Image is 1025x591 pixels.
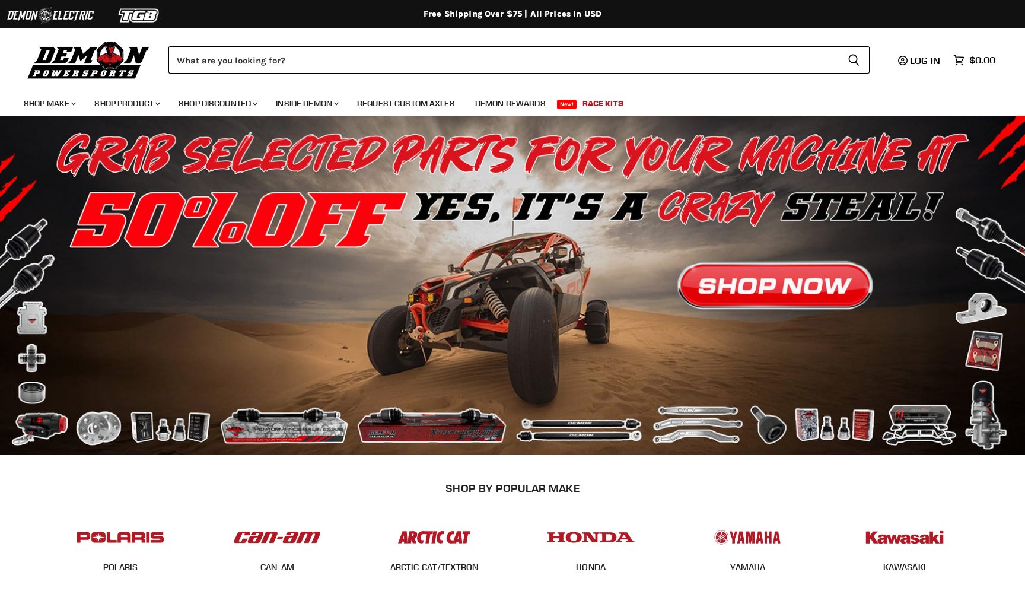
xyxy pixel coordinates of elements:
[170,91,265,116] a: Shop Discounted
[390,562,479,574] span: ARCTIC CAT/TEXTRON
[466,91,555,116] a: Demon Rewards
[231,519,323,555] img: POPULAR_MAKE_logo_1_adc20308-ab24-48c4-9fac-e3c1a623d575.jpg
[15,91,83,116] a: Shop Make
[910,55,940,66] span: Log in
[576,562,606,573] a: HONDA
[6,4,95,27] img: Demon Electric Logo 2
[95,4,184,27] img: TGB Logo 2
[24,39,154,81] img: Demon Powersports
[15,87,992,116] ul: Main menu
[390,562,479,573] a: ARCTIC CAT/TEXTRON
[168,46,838,74] input: Search
[574,91,632,116] a: Race Kits
[260,562,294,574] span: CAN-AM
[883,562,926,573] a: KAWASAKI
[838,46,870,74] button: Search
[53,482,973,494] h2: SHOP BY POPULAR MAKE
[730,562,766,574] span: YAMAHA
[883,562,926,574] span: KAWASAKI
[38,9,987,20] div: Free Shipping Over $75 | All Prices In USD
[557,100,577,109] span: New!
[730,562,766,573] a: YAMAHA
[348,91,464,116] a: Request Custom Axles
[893,55,947,66] a: Log in
[858,519,951,555] img: POPULAR_MAKE_logo_6_76e8c46f-2d1e-4ecc-b320-194822857d41.jpg
[701,519,794,555] img: POPULAR_MAKE_logo_5_20258e7f-293c-4aac-afa8-159eaa299126.jpg
[103,562,138,574] span: POLARIS
[545,519,637,555] img: POPULAR_MAKE_logo_4_4923a504-4bac-4306-a1be-165a52280178.jpg
[85,91,167,116] a: Shop Product
[260,562,294,573] a: CAN-AM
[388,519,480,555] img: POPULAR_MAKE_logo_3_027535af-6171-4c5e-a9bc-f0eccd05c5d6.jpg
[168,46,870,74] form: Product
[969,55,995,66] span: $0.00
[74,519,167,555] img: POPULAR_MAKE_logo_2_dba48cf1-af45-46d4-8f73-953a0f002620.jpg
[103,562,138,573] a: POLARIS
[267,91,346,116] a: Inside Demon
[947,52,1001,69] a: $0.00
[576,562,606,574] span: HONDA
